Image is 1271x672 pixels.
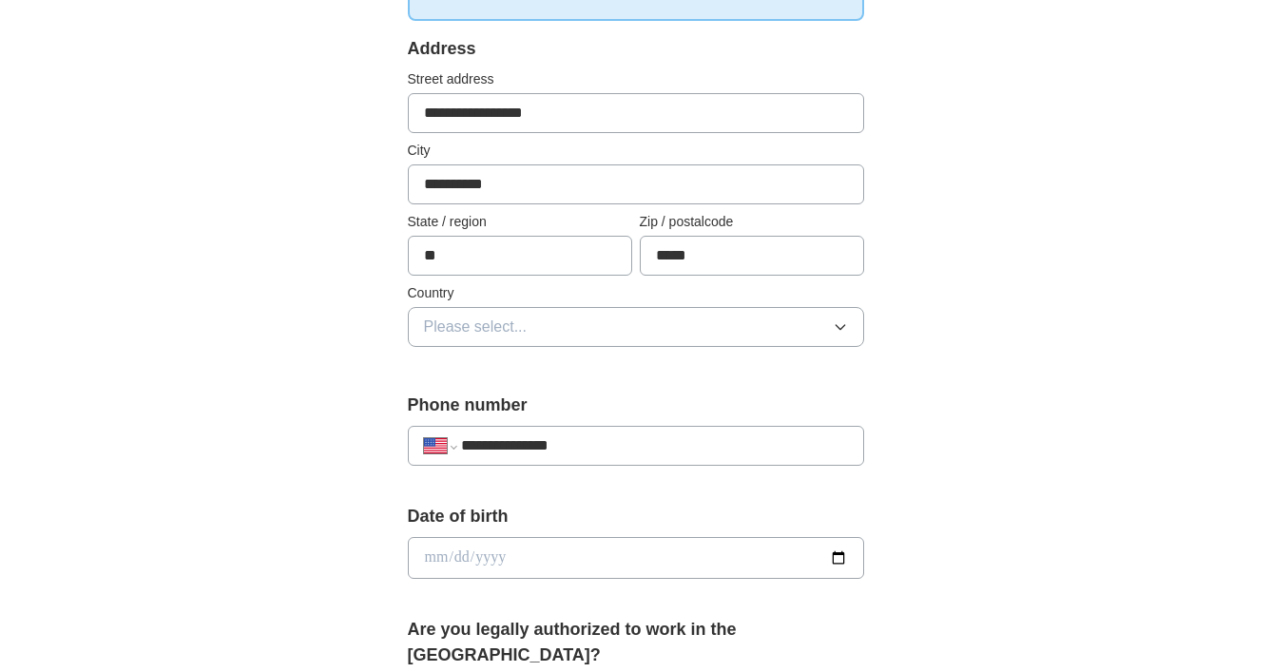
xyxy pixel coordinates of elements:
[408,141,864,161] label: City
[408,212,632,232] label: State / region
[424,316,528,338] span: Please select...
[408,69,864,89] label: Street address
[408,393,864,418] label: Phone number
[640,212,864,232] label: Zip / postalcode
[408,36,864,62] div: Address
[408,617,864,668] label: Are you legally authorized to work in the [GEOGRAPHIC_DATA]?
[408,504,864,529] label: Date of birth
[408,283,864,303] label: Country
[408,307,864,347] button: Please select...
